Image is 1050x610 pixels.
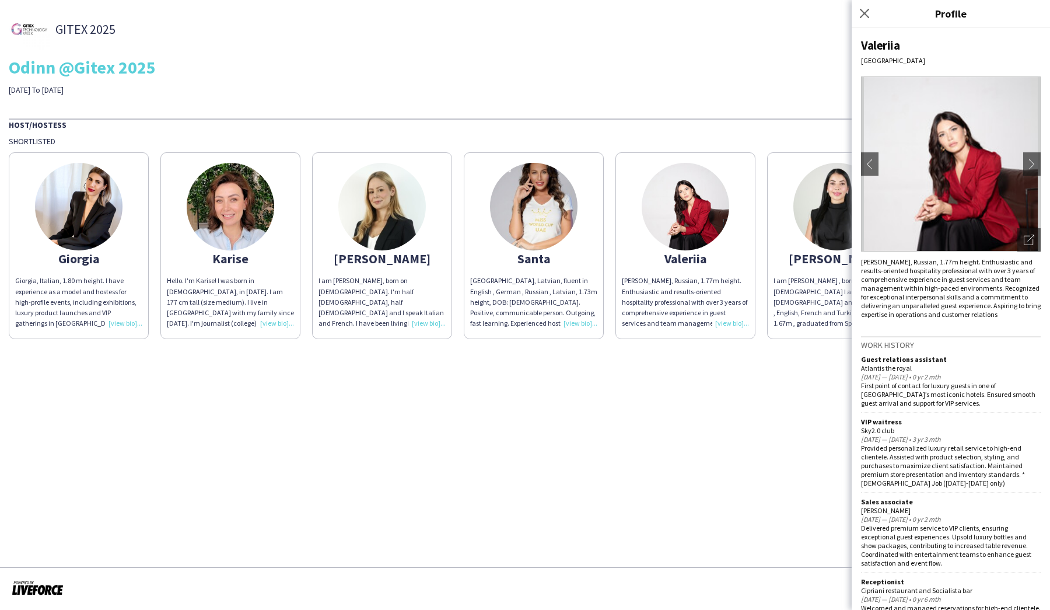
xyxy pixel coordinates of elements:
div: [DATE] — [DATE] • 3 yr 3 mth [861,435,1041,444]
div: Karise [167,253,294,264]
div: Cipriani restaurant and Socialista bar [861,586,1041,595]
div: Provided personalized luxury retail service to high-end clientele. Assisted with product selectio... [861,444,1041,487]
div: [PERSON_NAME] [861,506,1041,515]
div: [DATE] — [DATE] • 0 yr 2 mth [861,372,1041,381]
img: thumb-64d0e70f1f46d.jpg [187,163,274,250]
img: thumb-67f2125fe7cce.jpeg [793,163,881,250]
div: [DATE] To [DATE] [9,85,370,95]
img: thumb-66f82e9b12624.jpeg [642,163,729,250]
div: Valeriia [622,253,749,264]
div: [PERSON_NAME] [773,253,901,264]
h3: Work history [861,340,1041,350]
div: First point of contact for luxury guests in one of [GEOGRAPHIC_DATA]’s most iconic hotels. Ensure... [861,381,1041,407]
div: Open photos pop-in [1017,228,1041,252]
div: Shortlisted [9,136,1041,147]
div: VIP waitress [861,417,1041,426]
div: Valeriia [861,37,1041,53]
div: Atlantis the royal [861,364,1041,372]
div: Delivered premium service to VIP clients, ensuring exceptional guest experiences. Upsold luxury b... [861,524,1041,567]
span: GITEX 2025 [55,24,116,34]
div: Sales associate [861,497,1041,506]
div: [PERSON_NAME], Russian, 1.77m height. Enthusiastic and results-oriented hospitality professional ... [861,257,1041,319]
h3: Profile [852,6,1050,21]
div: [GEOGRAPHIC_DATA], Latvian, fluent in English , German , Russian , Latvian, 1.73m height, DOB: [D... [470,276,597,329]
div: Host/Hostess [9,118,1041,130]
img: thumb-167354389163c040d3eec95.jpeg [35,163,123,250]
div: [DATE] — [DATE] • 0 yr 2 mth [861,515,1041,524]
span: Hello. I'm Karise! I was born in [DEMOGRAPHIC_DATA], in [DATE]. I am 177 cm tall (size medium). I... [167,276,294,402]
img: thumb-0e387e26-eccb-45bd-84ff-7d62acdba332.jpg [9,9,50,50]
div: [GEOGRAPHIC_DATA] [861,56,1041,65]
div: Guest relations assistant [861,355,1041,364]
div: I am [PERSON_NAME] , born on [DEMOGRAPHIC_DATA] I am [DEMOGRAPHIC_DATA] and I speak Arabic , Engl... [773,276,901,329]
img: Crew avatar or photo [861,76,1041,252]
div: Receptionist [861,577,1041,586]
div: [DATE] — [DATE] • 0 yr 6 mth [861,595,1041,604]
img: thumb-63d0164d2fa80.jpg [490,163,577,250]
img: thumb-68a42ce4d990e.jpeg [338,163,426,250]
div: [PERSON_NAME] [318,253,446,264]
div: [PERSON_NAME], Russian, 1.77m height. Enthusiastic and results-oriented hospitality professional ... [622,276,749,329]
div: Sky2.0 club [861,426,1041,435]
div: Santa [470,253,597,264]
img: Powered by Liveforce [12,580,64,596]
div: Giorgia, Italian, 1.80 m height. I have experience as a model and hostess for high-profile events... [15,276,142,329]
div: Giorgia [15,253,142,264]
div: Odinn @Gitex 2025 [9,58,1041,76]
div: I am [PERSON_NAME], born on [DEMOGRAPHIC_DATA]. I'm half [DEMOGRAPHIC_DATA], half [DEMOGRAPHIC_DA... [318,276,446,329]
